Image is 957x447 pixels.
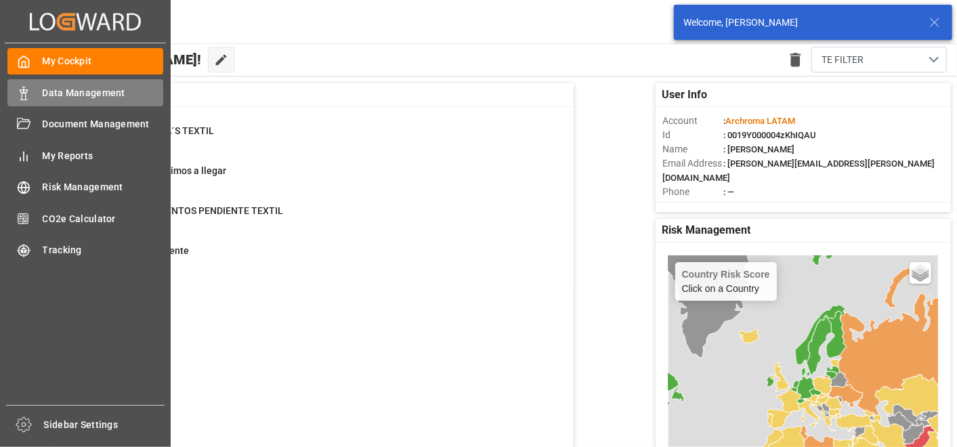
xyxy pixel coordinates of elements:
span: Account Type [662,199,723,213]
span: Archroma LATAM [725,116,795,126]
span: : — [723,187,734,197]
span: : 0019Y000004zKhIQAU [723,130,816,140]
span: Name [662,142,723,156]
span: Account [662,114,723,128]
a: CO2e Calculator [7,205,163,232]
a: My Cockpit [7,48,163,74]
a: Risk Management [7,174,163,200]
span: Document Management [43,117,164,131]
span: My Reports [43,149,164,163]
span: : Shipper [723,201,757,211]
div: Welcome, [PERSON_NAME] [683,16,916,30]
span: Phone [662,185,723,199]
h4: Country Risk Score [682,269,770,280]
span: Hello [PERSON_NAME]! [56,47,201,72]
span: Tracking [43,243,164,257]
a: Document Management [7,111,163,137]
span: : [PERSON_NAME][EMAIL_ADDRESS][PERSON_NAME][DOMAIN_NAME] [662,158,935,183]
span: CO2e Calculator [43,212,164,226]
span: Risk Management [662,222,751,238]
span: ENVIO DOCUMENTOS PENDIENTE TEXTIL [103,205,283,216]
span: Risk Management [43,180,164,194]
a: 603Textil PO PendientePurchase Orders [69,244,557,272]
a: My Reports [7,142,163,169]
a: Tracking [7,237,163,263]
a: 20ENVIO DOCUMENTOS PENDIENTE TEXTILPurchase Orders [69,204,557,232]
span: My Cockpit [43,54,164,68]
span: Email Address [662,156,723,171]
div: Click on a Country [682,269,770,294]
span: Sidebar Settings [44,418,165,432]
span: Id [662,128,723,142]
span: : [PERSON_NAME] [723,144,794,154]
span: User Info [662,87,708,103]
button: open menu [811,47,947,72]
a: Layers [910,262,931,284]
a: Data Management [7,79,163,106]
span: : [723,116,795,126]
a: 94En transito proximos a llegarContainer Schema [69,164,557,192]
a: 83CAMBIO DE ETA´S TEXTILContainer Schema [69,124,557,152]
span: Data Management [43,86,164,100]
span: TE FILTER [822,53,864,67]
